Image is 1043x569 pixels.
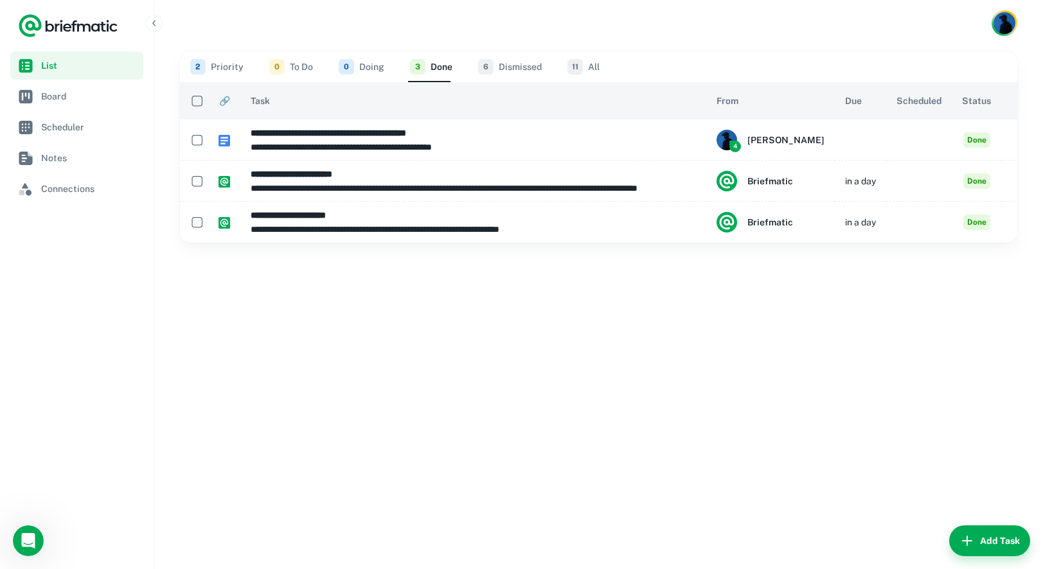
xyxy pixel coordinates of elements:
iframe: Intercom live chat [13,525,44,556]
div: For Google docs does it only assign tasks that are manually added? [57,107,236,132]
button: go back [8,5,33,30]
div: You’ll get replies here and in your email: ✉️ [21,315,201,365]
span: List [41,58,138,73]
h1: Operator [62,6,108,16]
h6: Briefmatic [747,215,793,229]
button: Home [224,5,249,30]
span: 11 [567,59,583,74]
button: Send a message… [220,416,241,436]
div: Jenai says… [10,55,247,308]
div: When you assign multiple tasks is there anyway to assign the task name to that task as opposed to... [57,138,236,188]
span: 3 [410,59,425,74]
span: Done [963,132,990,148]
img: https://app.briefmatic.com/assets/integrations/system.png [218,217,230,229]
span: Done [963,173,990,189]
div: Briefmatic [717,212,825,232]
div: Jenai Kemal [717,130,825,150]
div: You’ll get replies here and in your email:✉️[EMAIL_ADDRESS][DOMAIN_NAME]The team will be back🕒In ... [10,308,211,405]
span: Notes [41,151,138,165]
p: The team can also help [62,16,160,29]
button: Dismissed [478,51,542,82]
button: Add Task [949,525,1030,556]
button: Account button [992,10,1017,36]
div: Operator says… [10,308,247,433]
span: 0 [269,59,285,74]
h6: Briefmatic [747,174,793,188]
button: Upload attachment [61,421,71,431]
button: Done [410,51,452,82]
img: Profile image for Operator [37,7,57,28]
textarea: Message… [11,394,246,416]
div: Hi, really hyped to see if this can streamline my to do lists and tasks. I wanted to ask a few th... [57,62,236,100]
img: system.png [717,212,737,232]
span: Board [41,89,138,103]
img: https://app.briefmatic.com/assets/tasktypes/vnd.google-apps.document.png [218,135,230,146]
span: Status [962,93,991,109]
img: ACg8ocJ2icwvp9JOK7wn5ZzViKo5fqePl3fnoVmD2emQBQ96W2NeTGk=s50-c-k-no [717,130,737,150]
button: Doing [339,51,384,82]
div: The team will be back 🕒 [21,372,201,397]
span: Scheduled [896,93,941,109]
a: Scheduler [10,113,143,141]
img: https://app.briefmatic.com/assets/integrations/system.png [218,176,230,188]
b: In 3 hours [31,385,82,395]
button: All [567,51,600,82]
div: MS To Do is still syncing, but does it allow me to choose which lists I want to use as I have som... [57,195,236,270]
h6: [PERSON_NAME] [747,133,825,147]
button: Emoji picker [20,421,30,431]
span: 0 [339,59,354,74]
div: Hyped to get some replies 😊 [57,277,236,290]
span: Task [251,93,270,109]
button: Priority [190,51,244,82]
span: Done [963,214,990,230]
div: Hi, really hyped to see if this can streamline my to do lists and tasks. I wanted to ask a few th... [46,55,247,297]
span: Scheduler [41,120,138,134]
div: Briefmatic [717,171,825,191]
img: Jenai Kemal [994,12,1015,34]
span: Due [845,93,862,109]
td: in a day [835,202,886,243]
a: Board [10,82,143,110]
span: From [717,93,738,109]
span: 2 [190,59,206,74]
button: To Do [269,51,313,82]
img: system.png [717,171,737,191]
button: Gif picker [40,421,51,431]
a: Connections [10,175,143,203]
a: Logo [18,13,118,39]
span: Connections [41,182,138,196]
span: 6 [478,59,494,74]
span: 4 [729,141,741,152]
b: [EMAIL_ADDRESS][DOMAIN_NAME] [21,341,123,364]
span: 🔗 [219,93,230,109]
a: Notes [10,144,143,172]
a: List [10,51,143,80]
td: in a day [835,161,886,202]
